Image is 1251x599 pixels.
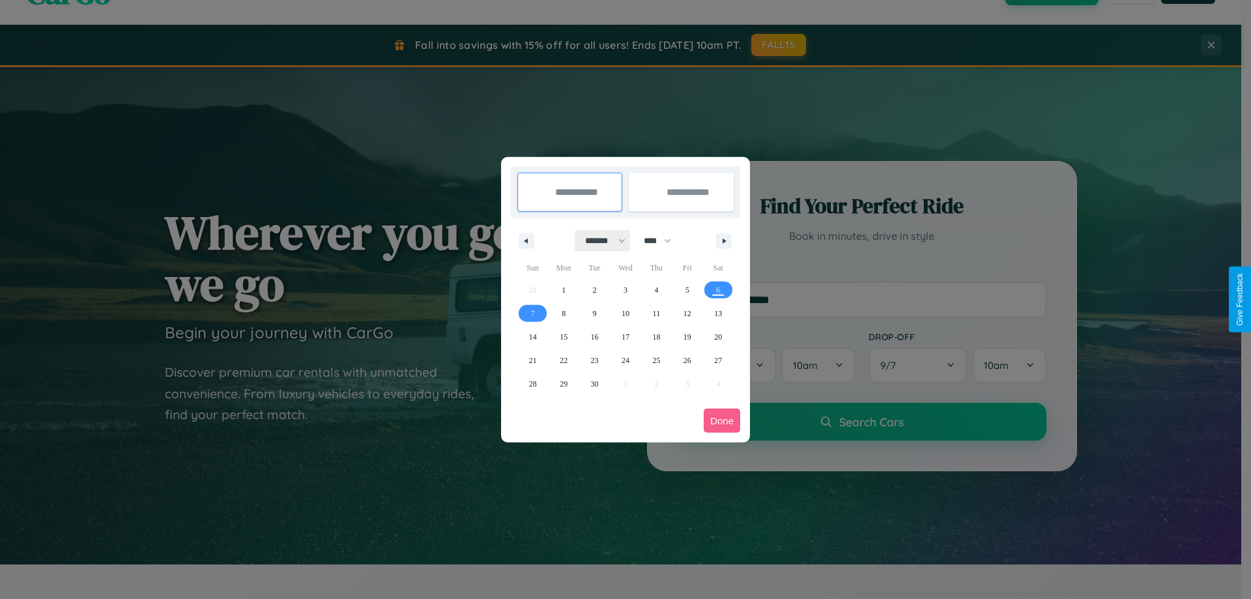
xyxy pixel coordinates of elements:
span: 30 [591,372,599,396]
button: 2 [579,278,610,302]
button: Done [704,409,740,433]
span: 5 [685,278,689,302]
button: 26 [672,349,702,372]
span: Wed [610,257,640,278]
button: 18 [641,325,672,349]
button: 13 [703,302,734,325]
span: 9 [593,302,597,325]
span: 6 [716,278,720,302]
span: 1 [562,278,566,302]
span: 24 [622,349,629,372]
span: 11 [653,302,661,325]
span: 4 [654,278,658,302]
button: 16 [579,325,610,349]
button: 9 [579,302,610,325]
button: 17 [610,325,640,349]
button: 14 [517,325,548,349]
span: 17 [622,325,629,349]
span: 8 [562,302,566,325]
span: 18 [652,325,660,349]
span: 23 [591,349,599,372]
button: 11 [641,302,672,325]
button: 24 [610,349,640,372]
span: 16 [591,325,599,349]
button: 4 [641,278,672,302]
span: 28 [529,372,537,396]
button: 8 [548,302,579,325]
button: 21 [517,349,548,372]
span: 7 [531,302,535,325]
span: 21 [529,349,537,372]
button: 12 [672,302,702,325]
button: 22 [548,349,579,372]
button: 23 [579,349,610,372]
button: 25 [641,349,672,372]
button: 3 [610,278,640,302]
span: Mon [548,257,579,278]
span: 25 [652,349,660,372]
span: Fri [672,257,702,278]
span: Sun [517,257,548,278]
div: Give Feedback [1235,273,1244,326]
button: 6 [703,278,734,302]
span: 3 [624,278,627,302]
span: 26 [683,349,691,372]
button: 1 [548,278,579,302]
span: Thu [641,257,672,278]
span: 27 [714,349,722,372]
span: 29 [560,372,568,396]
button: 5 [672,278,702,302]
button: 19 [672,325,702,349]
span: Tue [579,257,610,278]
span: 20 [714,325,722,349]
span: 14 [529,325,537,349]
button: 20 [703,325,734,349]
button: 10 [610,302,640,325]
button: 29 [548,372,579,396]
span: 10 [622,302,629,325]
button: 7 [517,302,548,325]
span: 15 [560,325,568,349]
button: 28 [517,372,548,396]
button: 27 [703,349,734,372]
button: 15 [548,325,579,349]
span: 12 [683,302,691,325]
button: 30 [579,372,610,396]
span: 2 [593,278,597,302]
span: 13 [714,302,722,325]
span: 19 [683,325,691,349]
span: 22 [560,349,568,372]
span: Sat [703,257,734,278]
